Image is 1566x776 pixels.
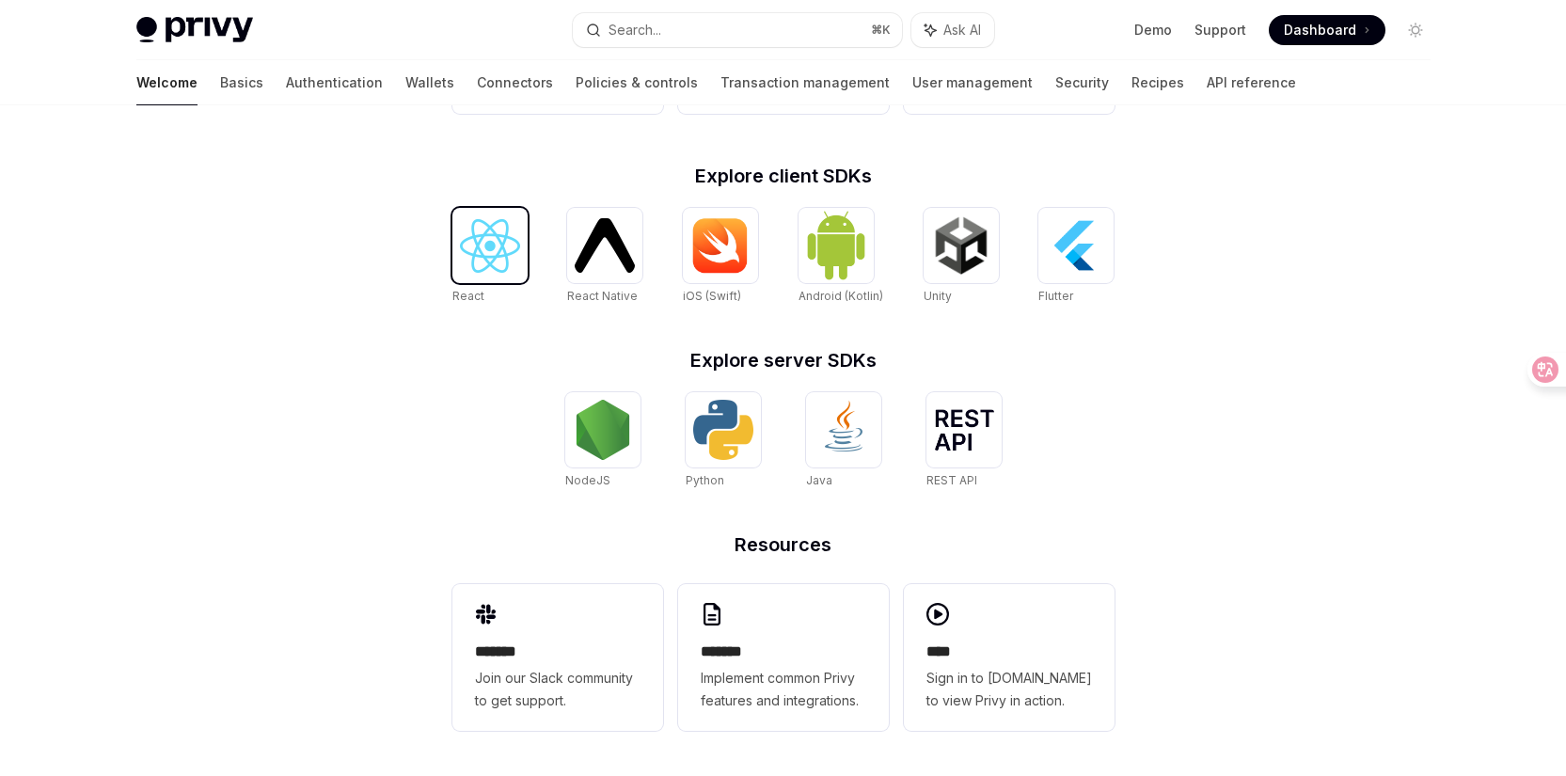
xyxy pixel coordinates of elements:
a: Android (Kotlin)Android (Kotlin) [799,208,883,306]
img: REST API [934,409,994,451]
span: Android (Kotlin) [799,289,883,303]
a: Support [1194,21,1246,40]
span: Flutter [1038,289,1073,303]
img: React [460,219,520,273]
span: NodeJS [565,473,610,487]
a: Welcome [136,60,198,105]
span: Ask AI [943,21,981,40]
a: iOS (Swift)iOS (Swift) [683,208,758,306]
div: Search... [609,19,661,41]
a: ReactReact [452,208,528,306]
button: Search...⌘K [573,13,902,47]
a: NodeJSNodeJS [565,392,641,490]
span: React Native [567,289,638,303]
img: Java [814,400,874,460]
h2: Resources [452,535,1115,554]
button: Toggle dark mode [1400,15,1431,45]
span: ⌘ K [871,23,891,38]
a: React NativeReact Native [567,208,642,306]
span: Dashboard [1284,21,1356,40]
a: **** **Join our Slack community to get support. [452,584,663,731]
img: Android (Kotlin) [806,210,866,280]
img: React Native [575,218,635,272]
a: Basics [220,60,263,105]
a: User management [912,60,1033,105]
img: NodeJS [573,400,633,460]
a: Recipes [1131,60,1184,105]
span: Python [686,473,724,487]
span: Sign in to [DOMAIN_NAME] to view Privy in action. [926,667,1092,712]
span: Java [806,473,832,487]
span: Unity [924,289,952,303]
a: Authentication [286,60,383,105]
h2: Explore client SDKs [452,166,1115,185]
a: FlutterFlutter [1038,208,1114,306]
a: Connectors [477,60,553,105]
a: REST APIREST API [926,392,1002,490]
span: iOS (Swift) [683,289,741,303]
img: Python [693,400,753,460]
span: REST API [926,473,977,487]
a: Policies & controls [576,60,698,105]
a: JavaJava [806,392,881,490]
a: UnityUnity [924,208,999,306]
a: ****Sign in to [DOMAIN_NAME] to view Privy in action. [904,584,1115,731]
h2: Explore server SDKs [452,351,1115,370]
img: Flutter [1046,215,1106,276]
span: React [452,289,484,303]
img: light logo [136,17,253,43]
img: Unity [931,215,991,276]
a: Demo [1134,21,1172,40]
a: **** **Implement common Privy features and integrations. [678,584,889,731]
img: iOS (Swift) [690,217,751,274]
a: Dashboard [1269,15,1385,45]
button: Ask AI [911,13,994,47]
a: Transaction management [720,60,890,105]
span: Join our Slack community to get support. [475,667,641,712]
a: Wallets [405,60,454,105]
a: PythonPython [686,392,761,490]
a: Security [1055,60,1109,105]
span: Implement common Privy features and integrations. [701,667,866,712]
a: API reference [1207,60,1296,105]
